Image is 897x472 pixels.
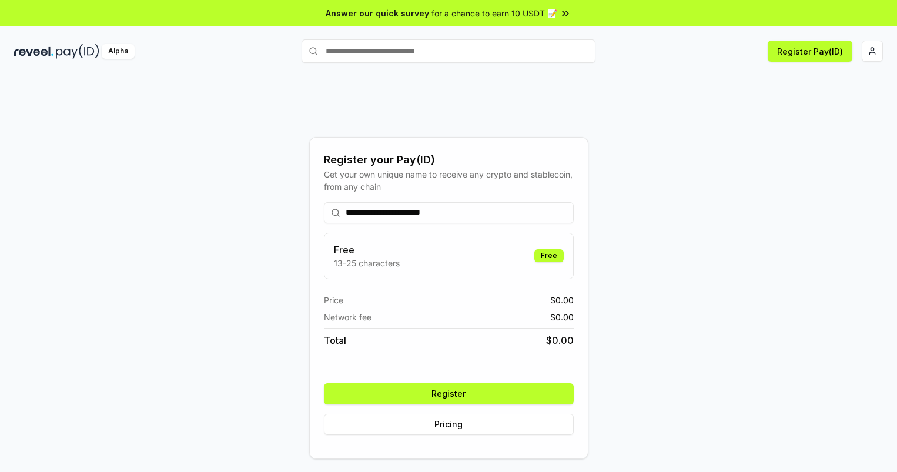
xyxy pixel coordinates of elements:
[324,333,346,347] span: Total
[324,383,574,404] button: Register
[324,168,574,193] div: Get your own unique name to receive any crypto and stablecoin, from any chain
[334,243,400,257] h3: Free
[326,7,429,19] span: Answer our quick survey
[550,311,574,323] span: $ 0.00
[768,41,852,62] button: Register Pay(ID)
[14,44,53,59] img: reveel_dark
[324,152,574,168] div: Register your Pay(ID)
[546,333,574,347] span: $ 0.00
[334,257,400,269] p: 13-25 characters
[324,294,343,306] span: Price
[102,44,135,59] div: Alpha
[550,294,574,306] span: $ 0.00
[431,7,557,19] span: for a chance to earn 10 USDT 📝
[56,44,99,59] img: pay_id
[324,311,371,323] span: Network fee
[324,414,574,435] button: Pricing
[534,249,564,262] div: Free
